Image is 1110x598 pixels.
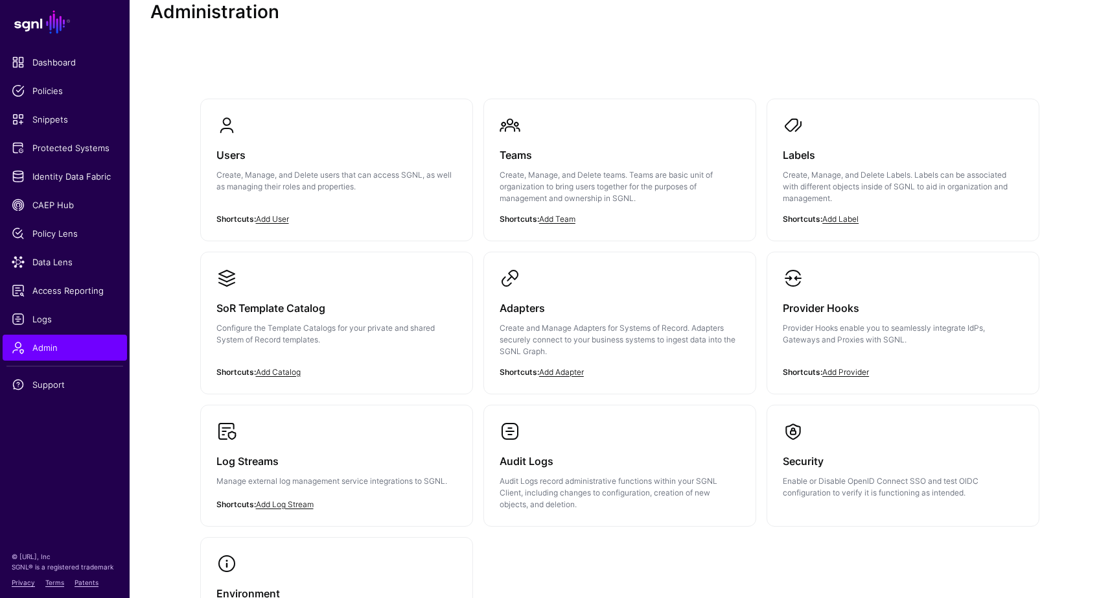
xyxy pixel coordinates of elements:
p: Manage external log management service integrations to SGNL. [216,475,457,487]
a: Add Provider [822,367,869,377]
a: SecurityEnable or Disable OpenID Connect SSO and test OIDC configuration to verify it is function... [767,405,1039,514]
p: Enable or Disable OpenID Connect SSO and test OIDC configuration to verify it is functioning as i... [783,475,1023,499]
a: Privacy [12,579,35,586]
p: Provider Hooks enable you to seamlessly integrate IdPs, Gateways and Proxies with SGNL. [783,322,1023,346]
h3: Audit Logs [500,452,740,470]
a: Snippets [3,106,127,132]
strong: Shortcuts: [216,367,256,377]
a: Audit LogsAudit Logs record administrative functions within your SGNL Client, including changes t... [484,405,756,526]
p: Create, Manage, and Delete Labels. Labels can be associated with different objects inside of SGNL... [783,169,1023,204]
a: TeamsCreate, Manage, and Delete teams. Teams are basic unit of organization to bring users togeth... [484,99,756,241]
a: Admin [3,335,127,361]
a: Policy Lens [3,221,127,246]
h3: Users [216,146,457,164]
a: Terms [45,579,64,586]
span: Data Lens [12,256,118,269]
a: Policies [3,78,127,104]
span: Policy Lens [12,227,118,240]
a: Add Adapter [539,367,584,377]
span: Admin [12,341,118,354]
span: Dashboard [12,56,118,69]
span: CAEP Hub [12,198,118,211]
p: Audit Logs record administrative functions within your SGNL Client, including changes to configur... [500,475,740,510]
h3: Provider Hooks [783,299,1023,317]
strong: Shortcuts: [783,367,822,377]
h3: SoR Template Catalog [216,299,457,317]
a: AdaptersCreate and Manage Adapters for Systems of Record. Adapters securely connect to your busin... [484,252,756,394]
a: Protected Systems [3,135,127,161]
strong: Shortcuts: [216,214,256,224]
h2: Administration [150,1,1089,23]
span: Protected Systems [12,141,118,154]
h3: Adapters [500,299,740,317]
p: Create and Manage Adapters for Systems of Record. Adapters securely connect to your business syst... [500,322,740,357]
span: Identity Data Fabric [12,170,118,183]
a: Add Team [539,214,575,224]
a: Log StreamsManage external log management service integrations to SGNL. [201,405,472,523]
a: LabelsCreate, Manage, and Delete Labels. Labels can be associated with different objects inside o... [767,99,1039,241]
a: Patents [75,579,98,586]
h3: Teams [500,146,740,164]
a: Access Reporting [3,278,127,304]
p: SGNL® is a registered trademark [12,562,118,572]
span: Support [12,378,118,391]
p: Configure the Template Catalogs for your private and shared System of Record templates. [216,322,457,346]
a: Dashboard [3,49,127,75]
strong: Shortcuts: [500,214,539,224]
strong: Shortcuts: [500,367,539,377]
span: Logs [12,313,118,326]
span: Policies [12,84,118,97]
p: © [URL], Inc [12,551,118,562]
h3: Log Streams [216,452,457,470]
span: Access Reporting [12,284,118,297]
h3: Security [783,452,1023,470]
a: Provider HooksProvider Hooks enable you to seamlessly integrate IdPs, Gateways and Proxies with S... [767,252,1039,382]
a: Add Log Stream [256,499,314,509]
a: Identity Data Fabric [3,163,127,189]
strong: Shortcuts: [216,499,256,509]
a: CAEP Hub [3,192,127,218]
span: Snippets [12,113,118,126]
a: SoR Template CatalogConfigure the Template Catalogs for your private and shared System of Record ... [201,252,472,382]
a: Add Label [822,214,859,224]
a: SGNL [8,8,122,36]
strong: Shortcuts: [783,214,822,224]
p: Create, Manage, and Delete teams. Teams are basic unit of organization to bring users together fo... [500,169,740,204]
a: Logs [3,306,127,332]
p: Create, Manage, and Delete users that can access SGNL, as well as managing their roles and proper... [216,169,457,193]
a: Data Lens [3,249,127,275]
a: UsersCreate, Manage, and Delete users that can access SGNL, as well as managing their roles and p... [201,99,472,229]
a: Add User [256,214,289,224]
a: Add Catalog [256,367,301,377]
h3: Labels [783,146,1023,164]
